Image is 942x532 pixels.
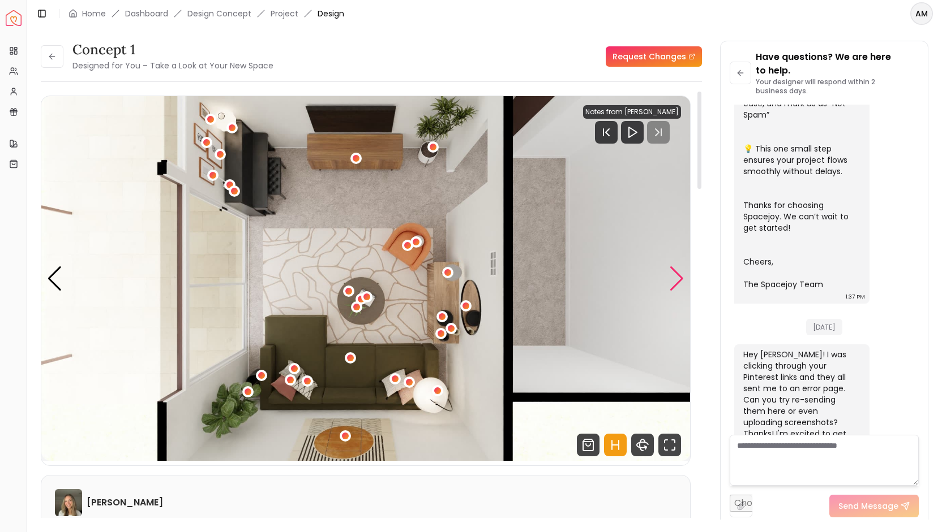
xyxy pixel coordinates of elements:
[6,10,22,26] img: Spacejoy Logo
[756,77,919,96] p: Your designer will respond within 2 business days.
[6,10,22,26] a: Spacejoy
[595,121,618,144] svg: Previous Track
[68,8,344,19] nav: breadcrumb
[577,434,600,456] svg: Shop Products from this design
[318,8,344,19] span: Design
[626,126,639,139] svg: Play
[125,8,168,19] a: Dashboard
[271,8,298,19] a: Project
[604,434,627,456] svg: Hotspots Toggle
[72,60,273,71] small: Designed for You – Take a Look at Your New Space
[87,496,163,509] h6: [PERSON_NAME]
[631,434,654,456] svg: 360 View
[910,2,933,25] button: AM
[743,349,858,451] div: Hey [PERSON_NAME]! I was clicking through your Pinterest links and they all sent me to an error p...
[41,96,690,461] div: Carousel
[82,8,106,19] a: Home
[187,8,251,19] li: Design Concept
[606,46,702,67] a: Request Changes
[669,266,684,291] div: Next slide
[658,434,681,456] svg: Fullscreen
[846,291,865,302] div: 1:37 PM
[756,50,919,77] p: Have questions? We are here to help.
[55,489,82,516] img: Sarah Nelson
[41,96,691,461] img: Design Render 5
[72,41,273,59] h3: concept 1
[583,105,681,119] div: Notes from [PERSON_NAME]
[911,3,932,24] span: AM
[47,266,62,291] div: Previous slide
[41,96,691,461] div: 5 / 5
[806,319,842,335] span: [DATE]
